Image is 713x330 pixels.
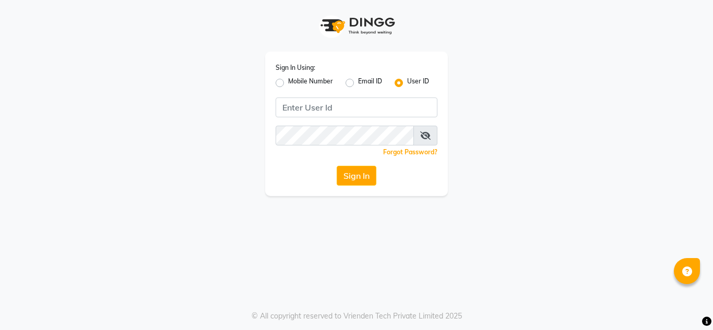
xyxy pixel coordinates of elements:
input: Username [276,126,414,145]
label: Sign In Using: [276,63,315,72]
a: Forgot Password? [383,148,437,156]
img: logo1.svg [315,10,398,41]
input: Username [276,97,437,117]
label: User ID [407,77,429,89]
label: Mobile Number [288,77,333,89]
label: Email ID [358,77,382,89]
iframe: chat widget [669,288,703,320]
button: Sign In [337,166,376,186]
